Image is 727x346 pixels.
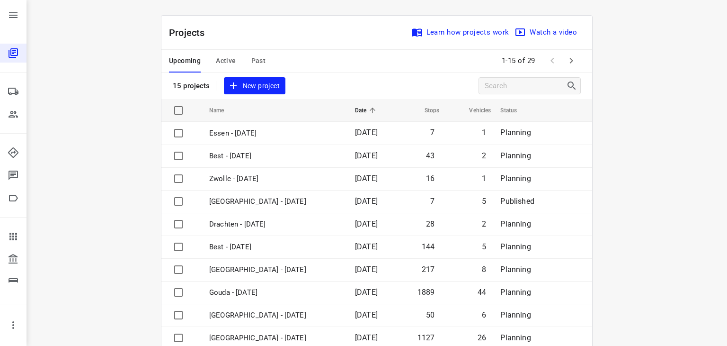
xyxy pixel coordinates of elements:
[457,105,491,116] span: Vehicles
[482,128,486,137] span: 1
[498,51,539,71] span: 1-15 of 29
[566,80,580,91] div: Search
[209,128,341,139] p: Essen - Friday
[209,196,341,207] p: Gemeente Rotterdam - Thursday
[209,333,341,344] p: Zwolle - Wednesday
[482,197,486,206] span: 5
[478,333,486,342] span: 26
[209,173,341,184] p: Zwolle - Friday
[500,197,534,206] span: Published
[478,288,486,297] span: 44
[209,287,341,298] p: Gouda - Wednesday
[216,55,236,67] span: Active
[355,265,378,274] span: [DATE]
[500,105,529,116] span: Status
[230,80,280,92] span: New project
[430,197,434,206] span: 7
[500,288,531,297] span: Planning
[355,219,378,228] span: [DATE]
[209,264,341,275] p: Zwolle - Thursday
[430,128,434,137] span: 7
[209,151,341,162] p: Best - Friday
[209,310,341,321] p: Antwerpen - Wednesday
[355,288,378,297] span: [DATE]
[422,242,435,251] span: 144
[412,105,440,116] span: Stops
[482,174,486,183] span: 1
[500,310,531,319] span: Planning
[251,55,266,67] span: Past
[500,242,531,251] span: Planning
[426,310,434,319] span: 50
[482,151,486,160] span: 2
[482,310,486,319] span: 6
[355,174,378,183] span: [DATE]
[500,219,531,228] span: Planning
[355,333,378,342] span: [DATE]
[426,151,434,160] span: 43
[482,265,486,274] span: 8
[500,174,531,183] span: Planning
[500,333,531,342] span: Planning
[543,51,562,70] span: Previous Page
[482,242,486,251] span: 5
[169,26,213,40] p: Projects
[355,242,378,251] span: [DATE]
[422,265,435,274] span: 217
[485,79,566,93] input: Search projects
[355,105,379,116] span: Date
[500,128,531,137] span: Planning
[209,105,237,116] span: Name
[426,174,434,183] span: 16
[173,82,210,90] p: 15 projects
[500,151,531,160] span: Planning
[355,197,378,206] span: [DATE]
[482,219,486,228] span: 2
[562,51,581,70] span: Next Page
[355,151,378,160] span: [DATE]
[417,333,435,342] span: 1127
[169,55,201,67] span: Upcoming
[224,77,285,95] button: New project
[209,219,341,230] p: Drachten - Thursday
[426,219,434,228] span: 28
[500,265,531,274] span: Planning
[209,242,341,253] p: Best - Thursday
[417,288,435,297] span: 1889
[355,310,378,319] span: [DATE]
[355,128,378,137] span: [DATE]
